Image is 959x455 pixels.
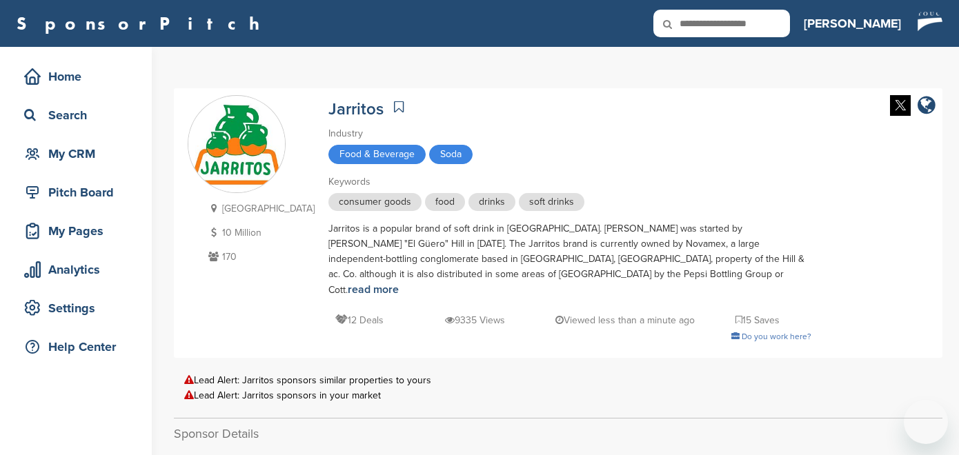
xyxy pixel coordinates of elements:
[14,138,138,170] a: My CRM
[468,193,515,211] span: drinks
[174,425,942,443] h2: Sponsor Details
[890,95,911,116] img: Twitter white
[555,312,695,329] p: Viewed less than a minute ago
[804,14,901,33] h3: [PERSON_NAME]
[14,215,138,247] a: My Pages
[14,61,138,92] a: Home
[21,334,138,359] div: Help Center
[205,248,315,265] p: 170
[328,193,422,211] span: consumer goods
[425,193,465,211] span: food
[205,224,315,241] p: 10 Million
[188,97,285,193] img: Sponsorpitch & Jarritos
[429,145,473,164] span: Soda
[918,95,936,118] a: company link
[21,257,138,282] div: Analytics
[21,141,138,166] div: My CRM
[328,174,811,190] div: Keywords
[205,200,315,217] p: [GEOGRAPHIC_DATA]
[731,332,811,341] a: Do you work here?
[14,331,138,363] a: Help Center
[184,375,932,385] div: Lead Alert: Jarritos sponsors similar properties to yours
[14,254,138,285] a: Analytics
[328,221,811,298] div: Jarritos is a popular brand of soft drink in [GEOGRAPHIC_DATA]. [PERSON_NAME] was started by [PER...
[17,14,268,32] a: SponsorPitch
[735,312,780,329] p: 15 Saves
[335,312,384,329] p: 12 Deals
[21,64,138,89] div: Home
[21,296,138,321] div: Settings
[14,99,138,131] a: Search
[328,126,811,141] div: Industry
[184,390,932,401] div: Lead Alert: Jarritos sponsors in your market
[21,103,138,128] div: Search
[519,193,584,211] span: soft drinks
[904,400,948,444] iframe: Button to launch messaging window
[445,312,505,329] p: 9335 Views
[21,219,138,243] div: My Pages
[742,332,811,341] span: Do you work here?
[328,99,384,119] a: Jarritos
[14,176,138,208] a: Pitch Board
[14,292,138,324] a: Settings
[328,145,426,164] span: Food & Beverage
[348,283,399,296] a: read more
[21,180,138,205] div: Pitch Board
[804,8,901,39] a: [PERSON_NAME]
